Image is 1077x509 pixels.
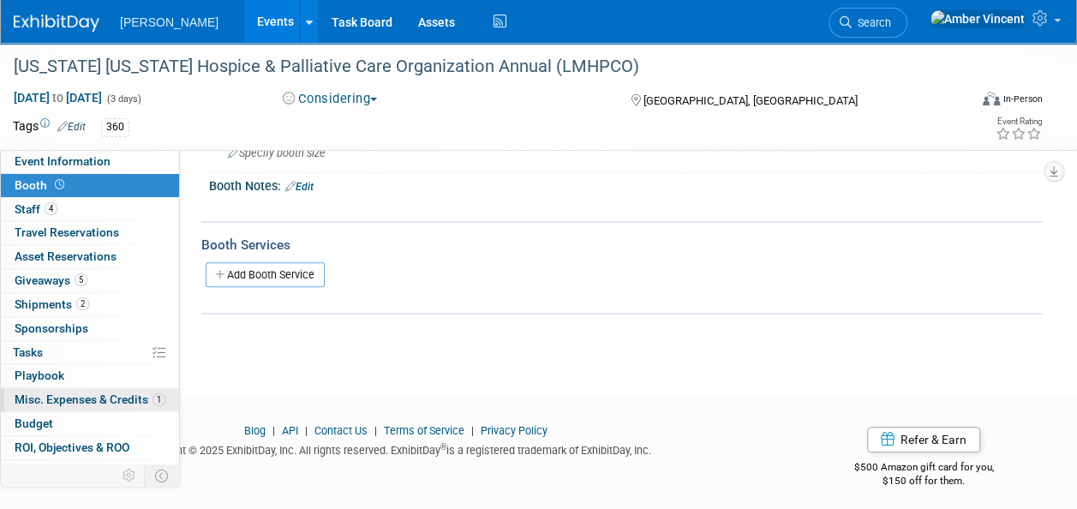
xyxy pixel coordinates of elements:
img: ExhibitDay [14,15,99,32]
span: Travel Reservations [15,225,119,239]
button: Considering [277,90,384,108]
a: Budget [1,412,179,435]
a: Tasks [1,341,179,364]
span: (3 days) [105,93,141,105]
a: Search [829,8,907,38]
a: Privacy Policy [481,424,547,437]
span: 2 [76,297,89,310]
a: Add Booth Service [206,262,325,287]
span: Giveaways [15,273,87,287]
div: $150 off for them. [805,474,1043,488]
sup: ® [440,442,446,452]
span: | [467,424,478,437]
span: Playbook [15,368,64,382]
span: | [301,424,312,437]
span: Event Information [15,154,111,168]
span: Budget [15,416,53,430]
div: Copyright © 2025 ExhibitDay, Inc. All rights reserved. ExhibitDay is a registered trademark of Ex... [13,439,779,458]
a: Edit [57,121,86,133]
span: Sponsorships [15,321,88,335]
span: Shipments [15,297,89,311]
span: Search [852,16,891,29]
span: 4 [45,202,57,215]
span: Booth not reserved yet [51,178,68,191]
span: Tasks [13,345,43,359]
a: Giveaways5 [1,269,179,292]
span: [PERSON_NAME] [120,15,218,29]
span: Booth [15,178,68,192]
td: Toggle Event Tabs [145,464,180,487]
a: Asset Reservations [1,245,179,268]
div: Booth Services [201,236,1043,254]
a: Refer & Earn [867,427,980,452]
div: Event Rating [996,117,1042,126]
td: Tags [13,117,86,137]
span: 5 [75,273,87,286]
a: Misc. Expenses & Credits1 [1,388,179,411]
a: Event Information [1,150,179,173]
div: Booth Notes: [209,173,1043,195]
a: Staff4 [1,198,179,221]
span: Attachments [15,464,100,478]
a: Sponsorships [1,317,179,340]
span: [GEOGRAPHIC_DATA], [GEOGRAPHIC_DATA] [643,94,858,107]
img: Amber Vincent [930,9,1026,28]
a: Blog [244,424,266,437]
a: Playbook [1,364,179,387]
span: | [268,424,279,437]
a: Attachments3 [1,460,179,483]
a: ROI, Objectives & ROO [1,436,179,459]
a: Travel Reservations [1,221,179,244]
div: Event Format [893,89,1043,115]
img: Format-Inperson.png [983,92,1000,105]
span: [DATE] [DATE] [13,90,103,105]
span: Specify booth size [228,147,326,159]
span: 1 [153,393,165,406]
div: $500 Amazon gift card for you, [805,449,1043,488]
div: [US_STATE] [US_STATE] Hospice & Palliative Care Organization Annual (LMHPCO) [8,51,954,82]
a: Contact Us [314,424,368,437]
span: 3 [87,464,100,477]
a: API [282,424,298,437]
div: In-Person [1002,93,1043,105]
a: Shipments2 [1,293,179,316]
div: 360 [101,118,129,136]
span: | [370,424,381,437]
span: to [50,91,66,105]
a: Edit [285,181,314,193]
td: Personalize Event Tab Strip [115,464,145,487]
span: ROI, Objectives & ROO [15,440,129,454]
a: Booth [1,174,179,197]
a: Terms of Service [384,424,464,437]
span: Asset Reservations [15,249,117,263]
span: Staff [15,202,57,216]
span: Misc. Expenses & Credits [15,392,165,406]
